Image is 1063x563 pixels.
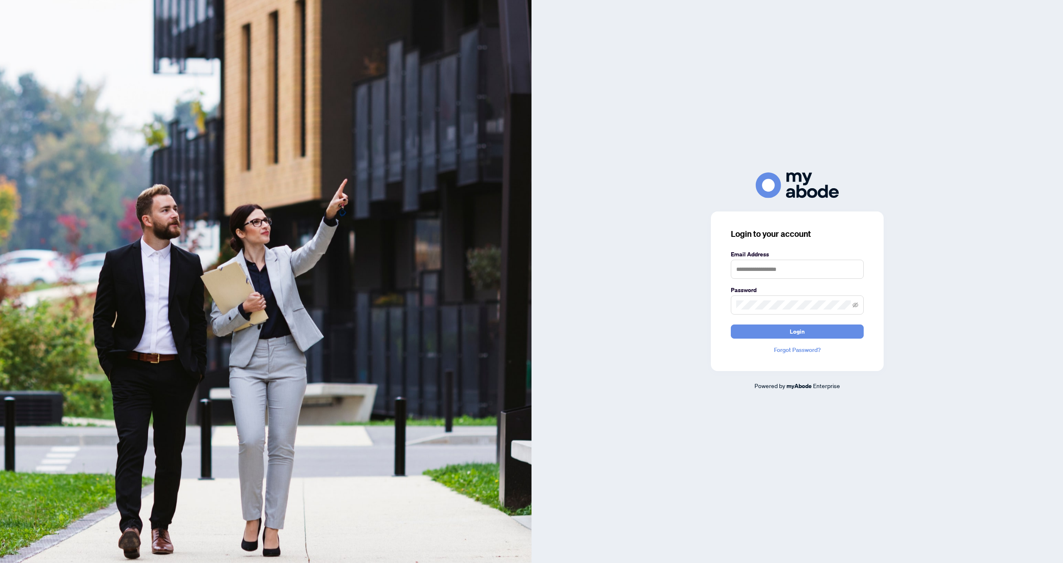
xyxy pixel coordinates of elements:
span: Enterprise [813,382,840,389]
a: Forgot Password? [731,345,864,354]
span: eye-invisible [852,302,858,308]
button: Login [731,325,864,339]
label: Email Address [731,250,864,259]
label: Password [731,285,864,295]
span: Login [790,325,805,338]
a: myAbode [786,381,812,391]
span: Powered by [754,382,785,389]
h3: Login to your account [731,228,864,240]
img: ma-logo [756,172,839,198]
